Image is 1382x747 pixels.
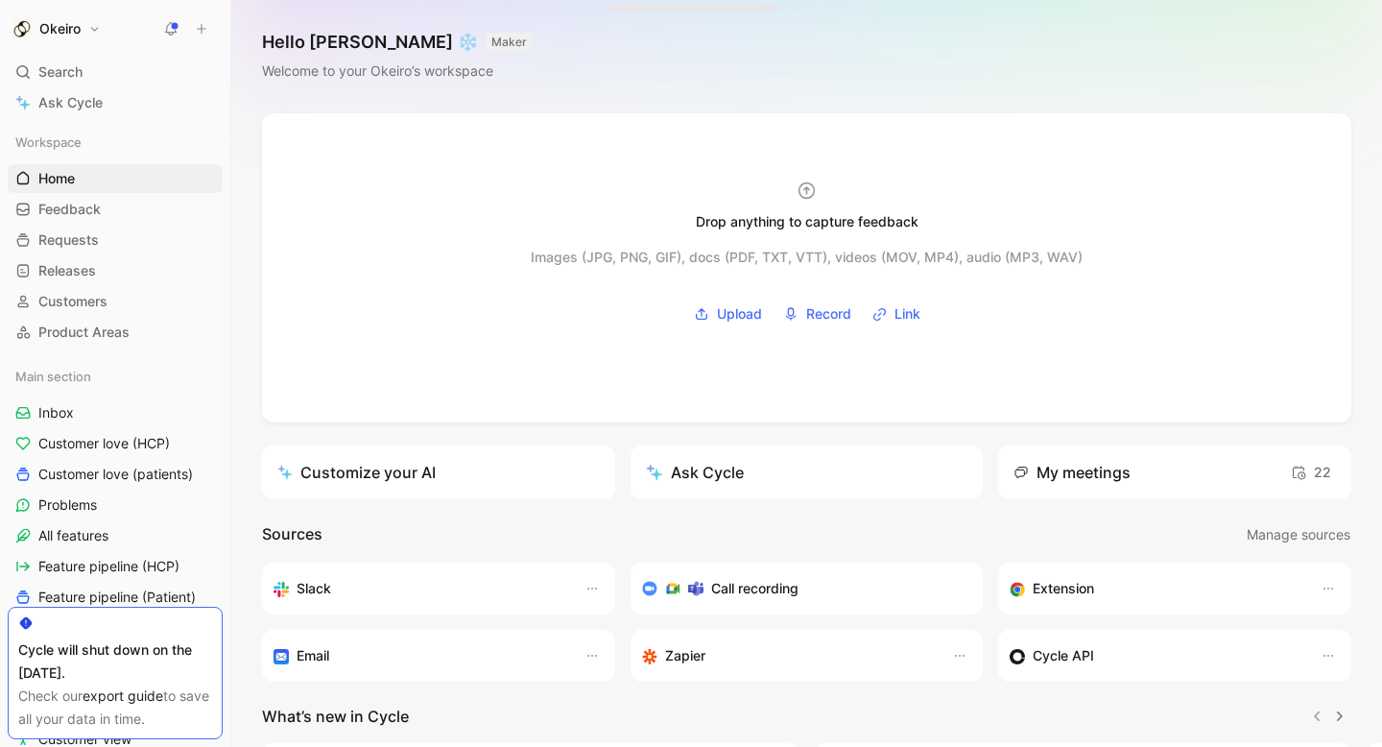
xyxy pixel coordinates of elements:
[665,644,705,667] h3: Zapier
[83,687,163,704] a: export guide
[8,128,223,157] div: Workspace
[12,19,32,38] img: Okeiro
[8,58,223,86] div: Search
[38,588,196,607] span: Feature pipeline (Patient)
[18,639,212,685] div: Cycle will shut down on the [DATE].
[1010,644,1301,667] div: Sync customers & send feedback from custom sources. Get inspired by our favorite use case
[38,434,170,453] span: Customer love (HCP)
[8,287,223,316] a: Customers
[1010,577,1301,600] div: Capture feedback from anywhere on the web
[8,521,223,550] a: All features
[38,495,97,515] span: Problems
[38,169,75,188] span: Home
[1291,461,1331,484] span: 22
[262,31,533,54] h1: Hello [PERSON_NAME] ❄️
[18,685,212,731] div: Check our to save all your data in time.
[38,292,107,311] span: Customers
[38,60,83,84] span: Search
[687,300,769,328] button: Upload
[1033,644,1094,667] h3: Cycle API
[711,577,798,600] h3: Call recording
[38,403,74,422] span: Inbox
[297,644,329,667] h3: Email
[262,60,533,83] div: Welcome to your Okeiro’s workspace
[717,302,762,325] span: Upload
[486,33,533,52] button: MAKER
[38,526,108,545] span: All features
[1246,522,1351,547] button: Manage sources
[262,522,322,547] h2: Sources
[631,446,984,499] button: Ask Cycle
[8,362,223,612] div: Main sectionInboxCustomer love (HCP)Customer love (patients)ProblemsAll featuresFeature pipeline ...
[274,577,565,600] div: Sync your customers, send feedback and get updates in Slack
[8,460,223,489] a: Customer love (patients)
[38,557,179,576] span: Feature pipeline (HCP)
[8,318,223,347] a: Product Areas
[8,226,223,254] a: Requests
[776,300,858,328] button: Record
[8,583,223,612] a: Feature pipeline (Patient)
[1013,461,1131,484] div: My meetings
[262,705,409,728] h2: What’s new in Cycle
[1247,523,1350,546] span: Manage sources
[646,461,744,484] div: Ask Cycle
[8,362,223,391] div: Main section
[866,300,927,328] button: Link
[38,91,103,114] span: Ask Cycle
[262,446,615,499] a: Customize your AI
[297,577,331,600] h3: Slack
[8,429,223,458] a: Customer love (HCP)
[38,261,96,280] span: Releases
[642,644,934,667] div: Capture feedback from thousands of sources with Zapier (survey results, recordings, sheets, etc).
[15,367,91,386] span: Main section
[8,491,223,519] a: Problems
[894,302,920,325] span: Link
[806,302,851,325] span: Record
[274,644,565,667] div: Forward emails to your feedback inbox
[39,20,81,37] h1: Okeiro
[8,88,223,117] a: Ask Cycle
[8,256,223,285] a: Releases
[38,200,101,219] span: Feedback
[8,552,223,581] a: Feature pipeline (HCP)
[1286,457,1336,488] button: 22
[531,246,1083,269] div: Images (JPG, PNG, GIF), docs (PDF, TXT, VTT), videos (MOV, MP4), audio (MP3, WAV)
[642,577,957,600] div: Record & transcribe meetings from Zoom, Meet & Teams.
[38,323,130,342] span: Product Areas
[8,398,223,427] a: Inbox
[8,15,106,42] button: OkeiroOkeiro
[15,133,82,152] span: Workspace
[38,465,193,484] span: Customer love (patients)
[696,210,918,233] div: Drop anything to capture feedback
[38,230,99,250] span: Requests
[8,195,223,224] a: Feedback
[8,164,223,193] a: Home
[277,461,436,484] div: Customize your AI
[1033,577,1094,600] h3: Extension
